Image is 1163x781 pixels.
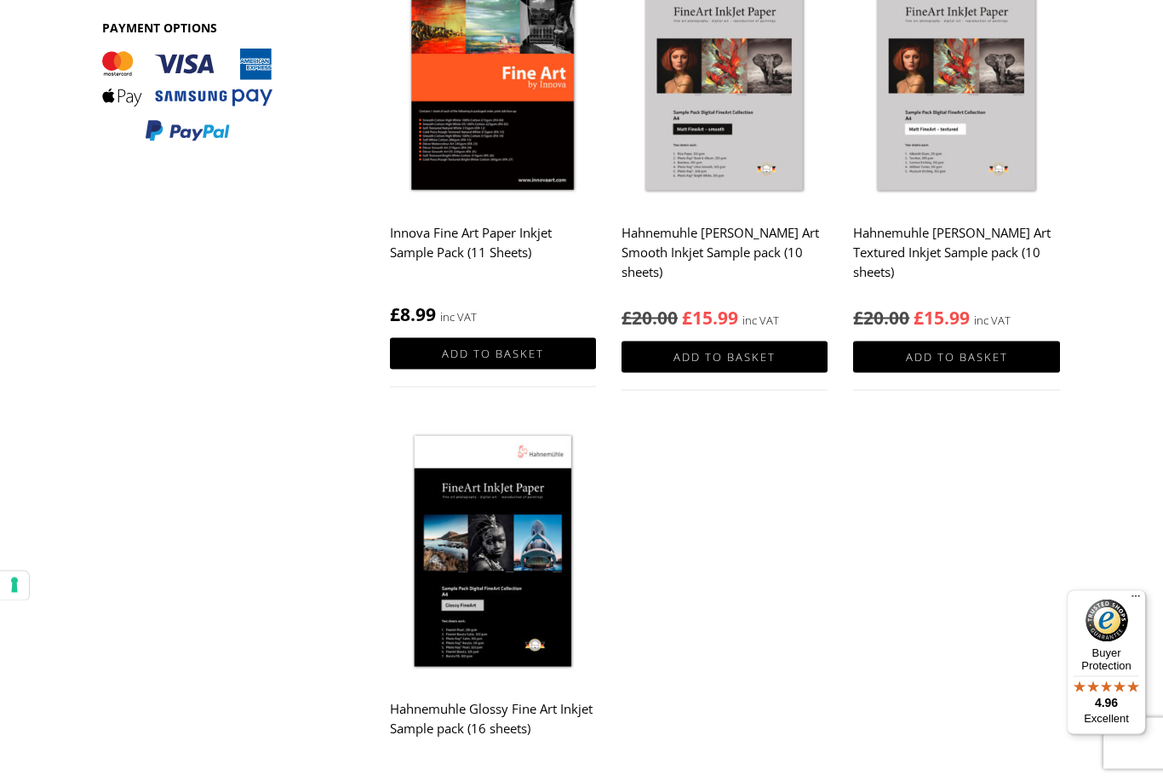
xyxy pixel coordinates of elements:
strong: inc VAT [440,307,477,327]
bdi: 20.00 [853,306,909,330]
span: £ [390,302,400,326]
span: £ [914,306,924,330]
img: Trusted Shops Trustmark [1086,600,1128,642]
h3: PAYMENT OPTIONS [102,20,303,36]
strong: inc VAT [974,311,1011,330]
bdi: 20.00 [622,306,678,330]
span: £ [622,306,632,330]
button: Trusted Shops TrustmarkBuyer Protection4.96Excellent [1067,590,1146,735]
h2: Hahnemuhle [PERSON_NAME] Art Textured Inkjet Sample pack (10 sheets) [853,217,1059,289]
strong: inc VAT [742,311,779,330]
span: 4.96 [1095,696,1118,709]
p: Excellent [1067,712,1146,726]
span: £ [853,306,863,330]
a: Add to basket: “Innova Fine Art Paper Inkjet Sample Pack (11 Sheets)” [390,338,596,370]
h2: Hahnemuhle [PERSON_NAME] Art Smooth Inkjet Sample pack (10 sheets) [622,217,828,289]
img: PAYMENT OPTIONS [102,49,272,143]
img: Hahnemuhle Glossy Fine Art Inkjet Sample pack (16 sheets) [390,424,596,682]
p: Buyer Protection [1067,646,1146,672]
button: Menu [1126,590,1146,611]
bdi: 8.99 [390,302,436,326]
span: £ [682,306,692,330]
a: Add to basket: “Hahnemuhle Matt Fine Art Smooth Inkjet Sample pack (10 sheets)” [622,342,828,373]
a: Add to basket: “Hahnemuhle Matt Fine Art Textured Inkjet Sample pack (10 sheets)” [853,342,1059,373]
h2: Innova Fine Art Paper Inkjet Sample Pack (11 Sheets) [390,217,596,285]
bdi: 15.99 [682,306,738,330]
bdi: 15.99 [914,306,970,330]
h2: Hahnemuhle Glossy Fine Art Inkjet Sample pack (16 sheets) [390,693,596,761]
